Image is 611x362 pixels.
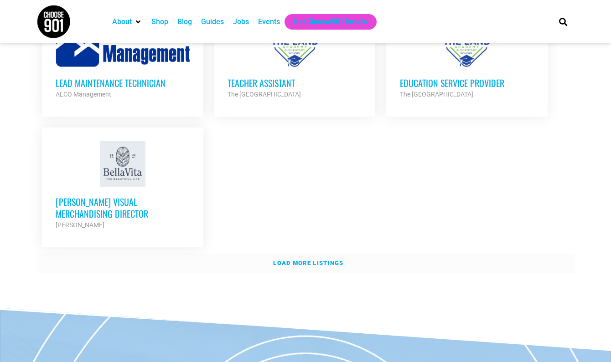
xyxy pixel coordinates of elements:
a: Events [258,16,280,27]
a: About [112,16,132,27]
a: Load more listings [36,253,575,274]
strong: ALCO Management [56,91,111,98]
h3: Teacher Assistant [228,77,362,89]
strong: The [GEOGRAPHIC_DATA] [228,91,301,98]
a: [PERSON_NAME] Visual Merchandising Director [PERSON_NAME] [42,127,203,244]
a: Guides [201,16,224,27]
h3: Lead Maintenance Technician [56,77,190,89]
nav: Main nav [108,14,544,30]
a: Lead Maintenance Technician ALCO Management [42,9,203,113]
strong: The [GEOGRAPHIC_DATA] [400,91,473,98]
div: About [108,14,147,30]
a: Shop [151,16,168,27]
h3: [PERSON_NAME] Visual Merchandising Director [56,196,190,219]
a: Blog [177,16,192,27]
a: Education Service Provider The [GEOGRAPHIC_DATA] [386,9,548,113]
a: Teacher Assistant The [GEOGRAPHIC_DATA] [214,9,375,113]
div: Search [556,14,571,29]
h3: Education Service Provider [400,77,534,89]
strong: [PERSON_NAME] [56,221,104,229]
a: Jobs [233,16,249,27]
strong: Load more listings [273,260,343,266]
a: Get Choose901 Emails [294,16,368,27]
